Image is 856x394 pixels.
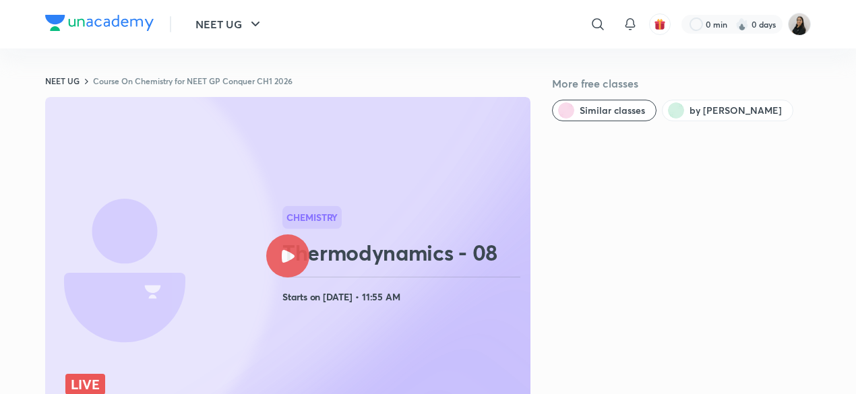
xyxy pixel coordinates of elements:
img: Company Logo [45,15,154,31]
h5: More free classes [552,75,811,92]
img: avatar [654,18,666,30]
h4: Starts on [DATE] • 11:55 AM [282,288,525,306]
button: by Manisha Gaur [662,100,793,121]
a: Company Logo [45,15,154,34]
span: Similar classes [580,104,645,117]
span: by Manisha Gaur [690,104,782,117]
a: Course On Chemistry for NEET GP Conquer CH1 2026 [93,75,293,86]
h2: Thermodynamics - 08 [282,239,525,266]
img: Manisha Gaur [788,13,811,36]
a: NEET UG [45,75,80,86]
button: NEET UG [187,11,272,38]
img: streak [735,18,749,31]
button: Similar classes [552,100,656,121]
button: avatar [649,13,671,35]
